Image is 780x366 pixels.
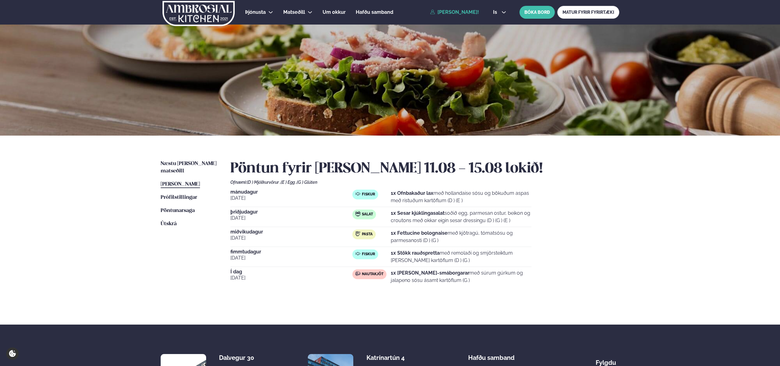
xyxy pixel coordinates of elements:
[230,190,352,195] span: mánudagur
[391,230,448,236] strong: 1x Fettucine bolognaise
[355,271,360,276] img: beef.svg
[161,195,197,200] span: Prófílstillingar
[162,1,235,26] img: logo
[391,210,531,224] p: soðið egg, parmesan ostur, beikon og croutons með okkar eigin sesar dressingu (D ) (G ) (E )
[519,6,555,19] button: BÓKA BORÐ
[230,254,352,262] span: [DATE]
[161,161,217,174] span: Næstu [PERSON_NAME] matseðill
[355,191,360,196] img: fish.svg
[230,274,352,282] span: [DATE]
[362,192,375,197] span: Fiskur
[488,10,511,15] button: is
[230,234,352,242] span: [DATE]
[356,9,393,16] a: Hafðu samband
[391,269,531,284] p: með súrum gúrkum og jalapeno sósu ásamt kartöflum (G )
[161,220,177,228] a: Útskrá
[323,9,346,16] a: Um okkur
[362,232,373,237] span: Pasta
[430,10,479,15] a: [PERSON_NAME]!
[230,210,352,214] span: þriðjudagur
[391,190,433,196] strong: 1x Ofnbakaður lax
[230,195,352,202] span: [DATE]
[230,229,352,234] span: miðvikudagur
[281,180,297,185] span: (E ) Egg ,
[468,349,515,361] span: Hafðu samband
[557,6,619,19] a: MATUR FYRIR FYRIRTÆKI
[391,229,531,244] p: með kjötragú, tómatsósu og parmesanosti (D ) (G )
[245,9,266,16] a: Þjónusta
[161,160,218,175] a: Næstu [PERSON_NAME] matseðill
[391,270,469,276] strong: 1x [PERSON_NAME]-smáborgarar
[362,212,373,217] span: Salat
[161,181,200,188] a: [PERSON_NAME]
[355,211,360,216] img: salad.svg
[391,249,531,264] p: með remolaði og smjörsteiktum [PERSON_NAME] kartöflum (D ) (G )
[247,180,281,185] span: (D ) Mjólkurvörur ,
[356,9,393,15] span: Hafðu samband
[6,347,19,360] a: Cookie settings
[161,208,195,213] span: Pöntunarsaga
[230,249,352,254] span: fimmtudagur
[355,251,360,256] img: fish.svg
[219,354,268,361] div: Dalvegur 30
[323,9,346,15] span: Um okkur
[230,180,619,185] div: Ofnæmi:
[283,9,305,16] a: Matseðill
[161,194,197,201] a: Prófílstillingar
[391,190,531,204] p: með hollandaise sósu og bökuðum aspas með ristuðum kartöflum (D ) (E )
[161,221,177,226] span: Útskrá
[161,207,195,214] a: Pöntunarsaga
[245,9,266,15] span: Þjónusta
[283,9,305,15] span: Matseðill
[493,10,499,15] span: is
[297,180,317,185] span: (G ) Glúten
[355,231,360,236] img: pasta.svg
[391,210,445,216] strong: 1x Sesar kjúklingasalat
[366,354,415,361] div: Katrínartún 4
[230,214,352,222] span: [DATE]
[161,182,200,187] span: [PERSON_NAME]
[391,250,440,256] strong: 1x Stökk rauðspretta
[230,269,352,274] span: Í dag
[362,272,383,277] span: Nautakjöt
[362,252,375,257] span: Fiskur
[230,160,619,177] h2: Pöntun fyrir [PERSON_NAME] 11.08 - 15.08 lokið!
